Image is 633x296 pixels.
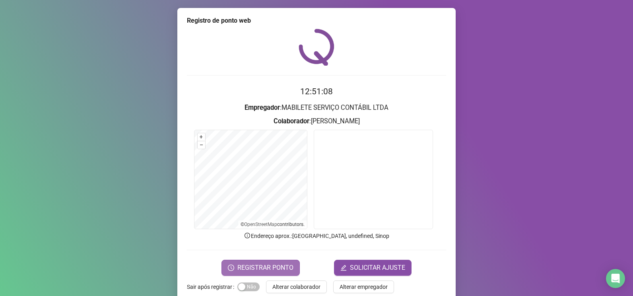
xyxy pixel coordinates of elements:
[198,141,205,149] button: –
[228,265,234,271] span: clock-circle
[244,232,251,239] span: info-circle
[340,282,388,291] span: Alterar empregador
[333,280,394,293] button: Alterar empregador
[606,269,625,288] div: Open Intercom Messenger
[198,133,205,141] button: +
[300,87,333,96] time: 12:51:08
[266,280,327,293] button: Alterar colaborador
[187,103,446,113] h3: : MABILETE SERVIÇO CONTÁBIL LTDA
[221,260,300,276] button: REGISTRAR PONTO
[237,263,293,273] span: REGISTRAR PONTO
[244,222,277,227] a: OpenStreetMap
[245,104,280,111] strong: Empregador
[187,16,446,25] div: Registro de ponto web
[187,280,237,293] label: Sair após registrar
[340,265,347,271] span: edit
[334,260,412,276] button: editSOLICITAR AJUSTE
[187,232,446,240] p: Endereço aprox. : [GEOGRAPHIC_DATA], undefined, Sinop
[274,117,309,125] strong: Colaborador
[187,116,446,127] h3: : [PERSON_NAME]
[299,29,334,66] img: QRPoint
[272,282,320,291] span: Alterar colaborador
[350,263,405,273] span: SOLICITAR AJUSTE
[241,222,305,227] li: © contributors.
